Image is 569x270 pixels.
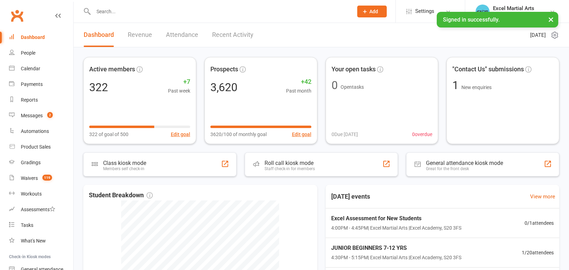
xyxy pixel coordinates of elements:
[9,233,73,249] a: What's New
[21,50,35,56] div: People
[525,219,554,227] span: 0 / 1 attendees
[9,92,73,108] a: Reports
[493,5,534,11] div: Excel Martial Arts
[9,202,73,217] a: Assessments
[9,139,73,155] a: Product Sales
[8,7,26,24] a: Clubworx
[21,144,51,150] div: Product Sales
[21,222,33,228] div: Tasks
[545,12,557,27] button: ×
[452,64,524,74] span: "Contact Us" submissions
[42,175,52,181] span: 119
[9,217,73,233] a: Tasks
[9,155,73,170] a: Gradings
[9,45,73,61] a: People
[331,224,461,232] span: 4:00PM - 4:45PM | Excel Martial Arts | Excel Academy, S20 3FS
[89,64,135,74] span: Active members
[332,130,358,138] span: 0 Due [DATE]
[89,130,128,138] span: 322 of goal of 500
[21,238,46,244] div: What's New
[426,160,503,166] div: General attendance kiosk mode
[9,61,73,77] a: Calendar
[91,7,348,16] input: Search...
[461,85,492,90] span: New enquiries
[21,191,42,197] div: Workouts
[522,249,554,256] span: 1 / 20 attendees
[331,254,461,261] span: 4:30PM - 5:15PM | Excel Martial Arts | Excel Academy, S20 3FS
[171,130,190,138] button: Edit goal
[476,5,489,18] img: thumb_image1615813739.png
[21,128,49,134] div: Automations
[9,170,73,186] a: Waivers 119
[332,64,376,74] span: Your open tasks
[103,166,146,171] div: Members self check-in
[412,130,432,138] span: 0 overdue
[331,214,461,223] span: Excel Assessment for New Students
[9,108,73,124] a: Messages 2
[21,160,41,165] div: Gradings
[265,166,315,171] div: Staff check-in for members
[331,244,461,253] span: JUNIOR BEGINNERS 7-12 YRS
[265,160,315,166] div: Roll call kiosk mode
[21,113,43,118] div: Messages
[89,190,153,200] span: Student Breakdown
[210,64,238,74] span: Prospects
[168,87,190,95] span: Past week
[530,31,546,39] span: [DATE]
[415,3,434,19] span: Settings
[286,77,311,87] span: +42
[530,192,555,201] a: View more
[89,82,108,93] div: 322
[103,160,146,166] div: Class kiosk mode
[9,124,73,139] a: Automations
[168,77,190,87] span: +7
[286,87,311,95] span: Past month
[21,81,43,87] div: Payments
[9,77,73,92] a: Payments
[21,97,38,103] div: Reports
[9,30,73,45] a: Dashboard
[426,166,503,171] div: Great for the front desk
[443,16,500,23] span: Signed in successfully.
[357,6,387,17] button: Add
[493,11,534,18] div: Excel Martial Arts
[21,175,38,181] div: Waivers
[84,23,114,47] a: Dashboard
[452,79,461,92] span: 1
[128,23,152,47] a: Revenue
[341,84,364,90] span: Open tasks
[21,207,55,212] div: Assessments
[9,186,73,202] a: Workouts
[21,34,45,40] div: Dashboard
[292,130,311,138] button: Edit goal
[212,23,253,47] a: Recent Activity
[166,23,198,47] a: Attendance
[47,112,53,118] span: 2
[326,190,376,203] h3: [DATE] events
[210,82,237,93] div: 3,620
[210,130,267,138] span: 3620/100 of monthly goal
[21,66,40,71] div: Calendar
[369,9,378,14] span: Add
[332,80,338,91] div: 0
